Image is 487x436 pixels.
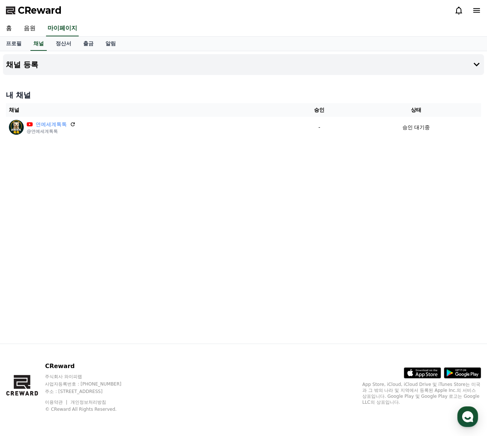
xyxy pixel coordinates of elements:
[6,60,38,69] h4: 채널 등록
[9,120,24,135] img: 연예세계톡톡
[351,103,481,117] th: 상태
[77,37,99,51] a: 출금
[45,400,68,405] a: 이용약관
[36,121,67,128] a: 연예세계톡톡
[46,21,79,36] a: 마이페이지
[6,90,481,100] h4: 내 채널
[291,124,348,131] p: -
[30,37,47,51] a: 채널
[6,4,62,16] a: CReward
[402,124,430,131] p: 승인 대기중
[45,389,135,394] p: 주소 : [STREET_ADDRESS]
[6,103,288,117] th: 채널
[71,400,106,405] a: 개인정보처리방침
[18,21,42,36] a: 음원
[45,374,135,380] p: 주식회사 와이피랩
[45,406,135,412] p: © CReward All Rights Reserved.
[362,381,481,405] p: App Store, iCloud, iCloud Drive 및 iTunes Store는 미국과 그 밖의 나라 및 지역에서 등록된 Apple Inc.의 서비스 상표입니다. Goo...
[50,37,77,51] a: 정산서
[45,362,135,371] p: CReward
[45,381,135,387] p: 사업자등록번호 : [PHONE_NUMBER]
[288,103,351,117] th: 승인
[3,54,484,75] button: 채널 등록
[99,37,122,51] a: 알림
[18,4,62,16] span: CReward
[27,128,76,134] p: @연예세계톡톡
